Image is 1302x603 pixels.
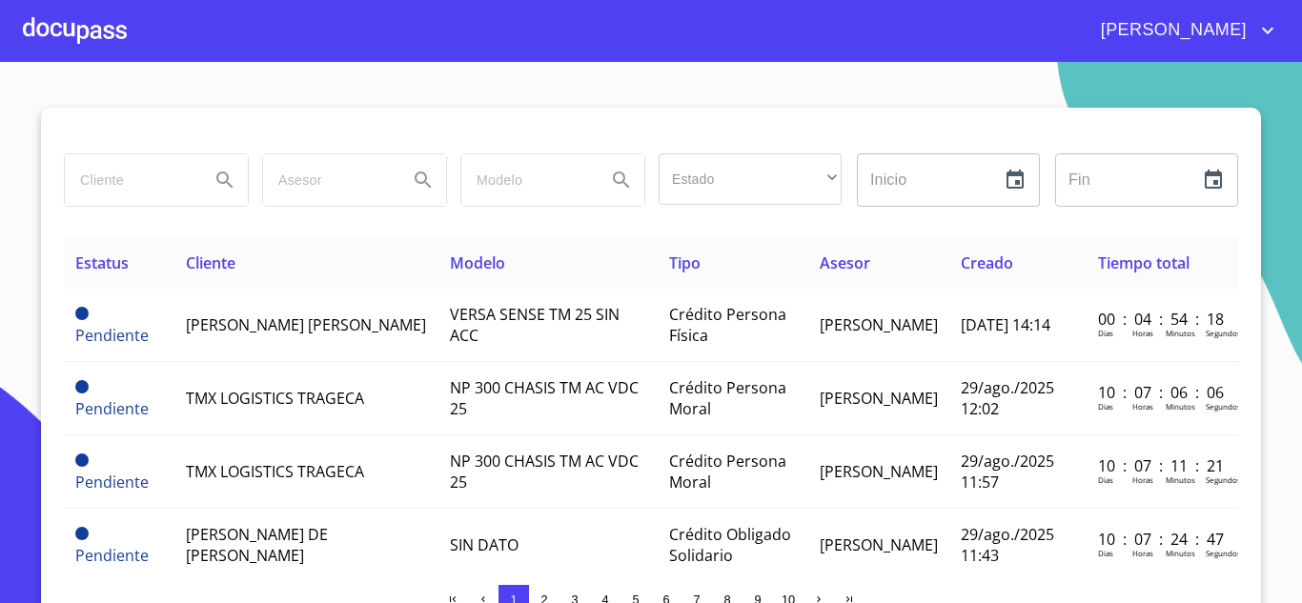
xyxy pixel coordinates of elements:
[961,314,1050,335] span: [DATE] 14:14
[820,252,870,273] span: Asesor
[1206,401,1241,412] p: Segundos
[75,398,149,419] span: Pendiente
[820,314,938,335] span: [PERSON_NAME]
[1206,474,1241,485] p: Segundos
[202,157,248,203] button: Search
[186,524,328,566] span: [PERSON_NAME] DE [PERSON_NAME]
[75,545,149,566] span: Pendiente
[400,157,446,203] button: Search
[1132,474,1153,485] p: Horas
[961,252,1013,273] span: Creado
[450,451,639,492] span: NP 300 CHASIS TM AC VDC 25
[75,380,89,393] span: Pendiente
[820,534,938,555] span: [PERSON_NAME]
[961,377,1054,419] span: 29/ago./2025 12:02
[450,252,505,273] span: Modelo
[1166,548,1195,558] p: Minutos
[450,377,639,419] span: NP 300 CHASIS TM AC VDC 25
[669,524,791,566] span: Crédito Obligado Solidario
[75,325,149,346] span: Pendiente
[1132,548,1153,558] p: Horas
[961,524,1054,566] span: 29/ago./2025 11:43
[1098,328,1113,338] p: Dias
[186,461,364,482] span: TMX LOGISTICS TRAGECA
[263,154,393,206] input: search
[186,388,364,409] span: TMX LOGISTICS TRAGECA
[75,252,129,273] span: Estatus
[599,157,644,203] button: Search
[75,307,89,320] span: Pendiente
[1087,15,1256,46] span: [PERSON_NAME]
[669,377,786,419] span: Crédito Persona Moral
[1132,401,1153,412] p: Horas
[820,388,938,409] span: [PERSON_NAME]
[186,314,426,335] span: [PERSON_NAME] [PERSON_NAME]
[669,304,786,346] span: Crédito Persona Física
[1098,309,1227,330] p: 00 : 04 : 54 : 18
[75,453,89,467] span: Pendiente
[1087,15,1279,46] button: account of current user
[1098,455,1227,476] p: 10 : 07 : 11 : 21
[1206,548,1241,558] p: Segundos
[1098,382,1227,403] p: 10 : 07 : 06 : 06
[186,252,235,273] span: Cliente
[461,154,591,206] input: search
[1098,252,1190,273] span: Tiempo total
[75,472,149,492] span: Pendiente
[65,154,194,206] input: search
[1098,548,1113,558] p: Dias
[1166,401,1195,412] p: Minutos
[1098,474,1113,485] p: Dias
[450,534,519,555] span: SIN DATO
[961,451,1054,492] span: 29/ago./2025 11:57
[820,461,938,482] span: [PERSON_NAME]
[659,153,842,205] div: ​
[1098,401,1113,412] p: Dias
[669,252,701,273] span: Tipo
[75,527,89,540] span: Pendiente
[450,304,620,346] span: VERSA SENSE TM 25 SIN ACC
[669,451,786,492] span: Crédito Persona Moral
[1098,529,1227,550] p: 10 : 07 : 24 : 47
[1132,328,1153,338] p: Horas
[1166,474,1195,485] p: Minutos
[1206,328,1241,338] p: Segundos
[1166,328,1195,338] p: Minutos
